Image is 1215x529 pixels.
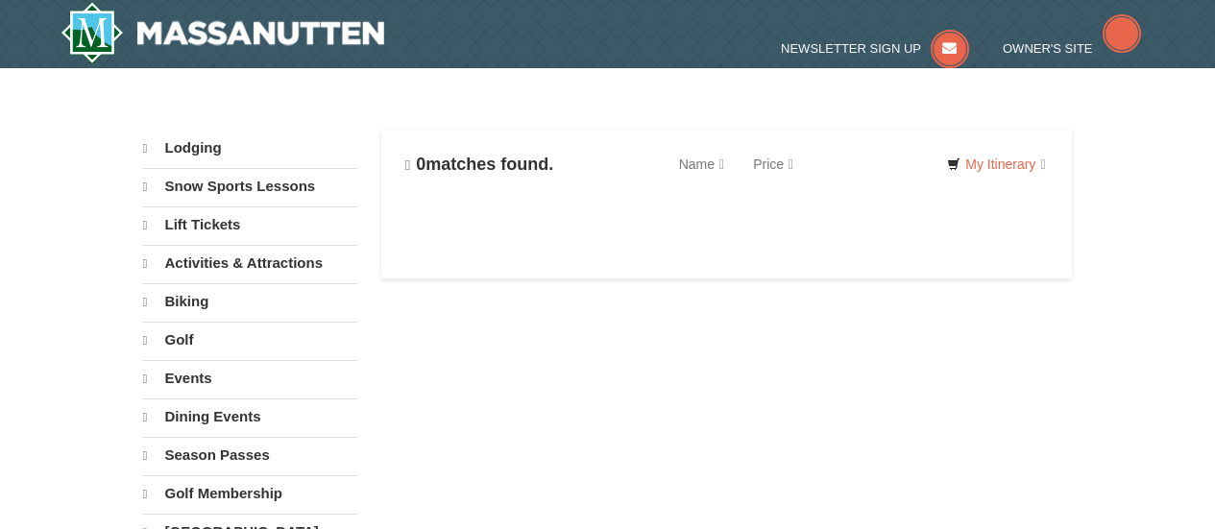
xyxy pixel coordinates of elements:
[143,245,357,281] a: Activities & Attractions
[143,322,357,358] a: Golf
[739,145,808,183] a: Price
[143,475,357,512] a: Golf Membership
[143,283,357,320] a: Biking
[61,2,385,63] a: Massanutten Resort
[143,398,357,435] a: Dining Events
[935,150,1057,179] a: My Itinerary
[61,2,385,63] img: Massanutten Resort Logo
[143,168,357,204] a: Snow Sports Lessons
[143,206,357,243] a: Lift Tickets
[1003,41,1093,56] span: Owner's Site
[143,437,357,473] a: Season Passes
[781,41,969,56] a: Newsletter Sign Up
[143,131,357,166] a: Lodging
[1003,41,1141,56] a: Owner's Site
[143,360,357,397] a: Events
[781,41,921,56] span: Newsletter Sign Up
[665,145,739,183] a: Name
